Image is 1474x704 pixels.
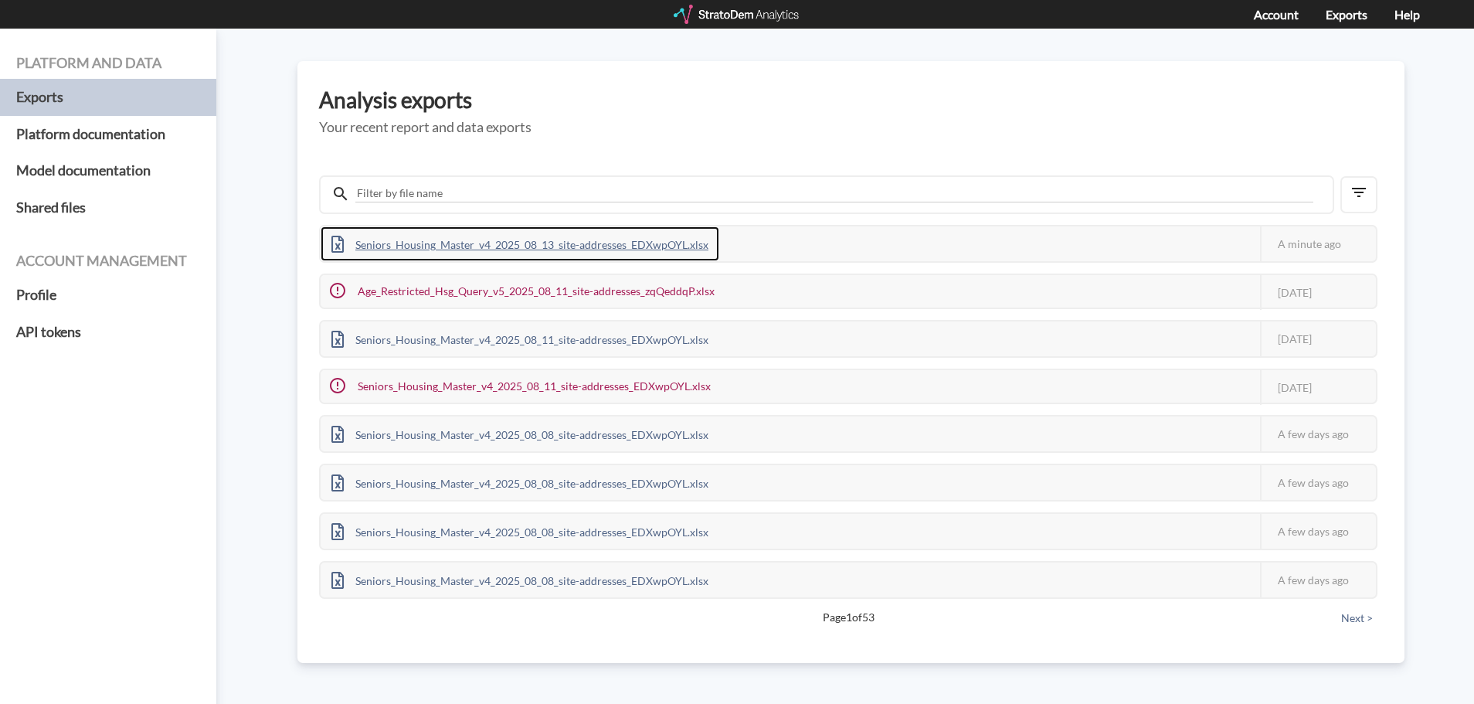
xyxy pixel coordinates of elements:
div: Age_Restricted_Hsg_Query_v5_2025_08_11_site-addresses_zqQeddqP.xlsx [321,275,725,308]
div: A few days ago [1260,465,1376,500]
input: Filter by file name [355,185,1313,202]
div: A few days ago [1260,514,1376,549]
div: A minute ago [1260,226,1376,261]
div: Seniors_Housing_Master_v4_2025_08_08_site-addresses_EDXwpOYL.xlsx [321,465,719,500]
a: Exports [1326,7,1367,22]
span: Page 1 of 53 [373,610,1323,625]
a: Profile [16,277,200,314]
div: Seniors_Housing_Master_v4_2025_08_11_site-addresses_EDXwpOYL.xlsx [321,321,719,356]
a: Seniors_Housing_Master_v4_2025_08_08_site-addresses_EDXwpOYL.xlsx [321,426,719,439]
a: Seniors_Housing_Master_v4_2025_08_08_site-addresses_EDXwpOYL.xlsx [321,572,719,585]
div: [DATE] [1260,370,1376,405]
a: Model documentation [16,152,200,189]
a: API tokens [16,314,200,351]
a: Platform documentation [16,116,200,153]
div: Seniors_Housing_Master_v4_2025_08_13_site-addresses_EDXwpOYL.xlsx [321,226,719,261]
div: Seniors_Housing_Master_v4_2025_08_08_site-addresses_EDXwpOYL.xlsx [321,563,719,597]
a: Seniors_Housing_Master_v4_2025_08_08_site-addresses_EDXwpOYL.xlsx [321,523,719,536]
h3: Analysis exports [319,88,1383,112]
h4: Account management [16,253,200,269]
h4: Platform and data [16,56,200,71]
a: Shared files [16,189,200,226]
a: Exports [16,79,200,116]
a: Seniors_Housing_Master_v4_2025_08_13_site-addresses_EDXwpOYL.xlsx [321,236,719,249]
a: Seniors_Housing_Master_v4_2025_08_11_site-addresses_EDXwpOYL.xlsx [321,331,719,344]
button: Next > [1336,610,1377,627]
div: Seniors_Housing_Master_v4_2025_08_11_site-addresses_EDXwpOYL.xlsx [321,370,722,403]
div: [DATE] [1260,275,1376,310]
a: Help [1394,7,1420,22]
div: Seniors_Housing_Master_v4_2025_08_08_site-addresses_EDXwpOYL.xlsx [321,417,719,451]
div: A few days ago [1260,563,1376,597]
div: A few days ago [1260,417,1376,451]
h5: Your recent report and data exports [319,120,1383,135]
a: Seniors_Housing_Master_v4_2025_08_08_site-addresses_EDXwpOYL.xlsx [321,474,719,488]
div: Seniors_Housing_Master_v4_2025_08_08_site-addresses_EDXwpOYL.xlsx [321,514,719,549]
div: [DATE] [1260,321,1376,356]
a: Account [1254,7,1299,22]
